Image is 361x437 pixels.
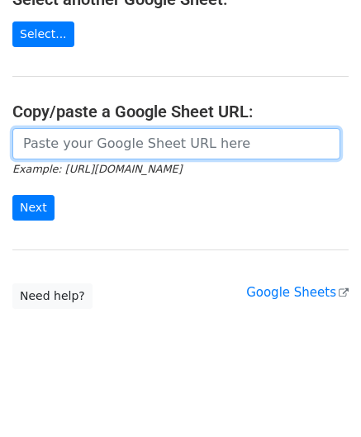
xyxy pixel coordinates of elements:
small: Example: [URL][DOMAIN_NAME] [12,163,182,175]
a: Select... [12,21,74,47]
h4: Copy/paste a Google Sheet URL: [12,102,349,121]
a: Need help? [12,283,93,309]
input: Paste your Google Sheet URL here [12,128,340,159]
input: Next [12,195,55,221]
iframe: Chat Widget [278,358,361,437]
a: Google Sheets [246,285,349,300]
